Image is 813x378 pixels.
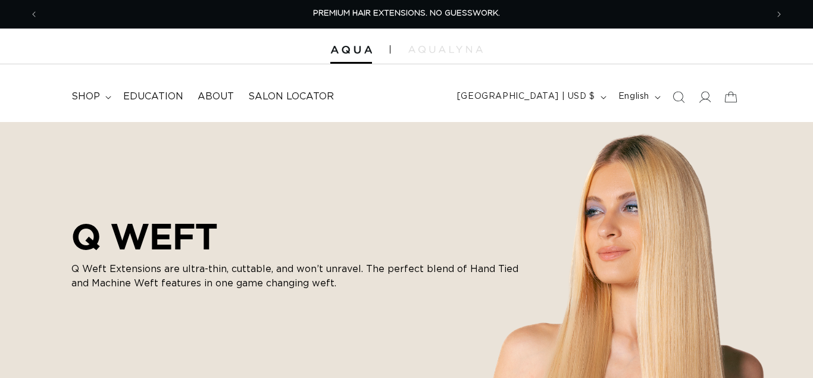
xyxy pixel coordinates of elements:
[21,3,47,26] button: Previous announcement
[766,3,792,26] button: Next announcement
[408,46,483,53] img: aqualyna.com
[198,90,234,103] span: About
[64,83,116,110] summary: shop
[190,83,241,110] a: About
[450,86,611,108] button: [GEOGRAPHIC_DATA] | USD $
[313,10,500,17] span: PREMIUM HAIR EXTENSIONS. NO GUESSWORK.
[71,90,100,103] span: shop
[618,90,649,103] span: English
[123,90,183,103] span: Education
[241,83,341,110] a: Salon Locator
[330,46,372,54] img: Aqua Hair Extensions
[71,262,524,290] p: Q Weft Extensions are ultra-thin, cuttable, and won’t unravel. The perfect blend of Hand Tied and...
[116,83,190,110] a: Education
[248,90,334,103] span: Salon Locator
[457,90,595,103] span: [GEOGRAPHIC_DATA] | USD $
[665,84,692,110] summary: Search
[611,86,665,108] button: English
[71,215,524,257] h2: Q WEFT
